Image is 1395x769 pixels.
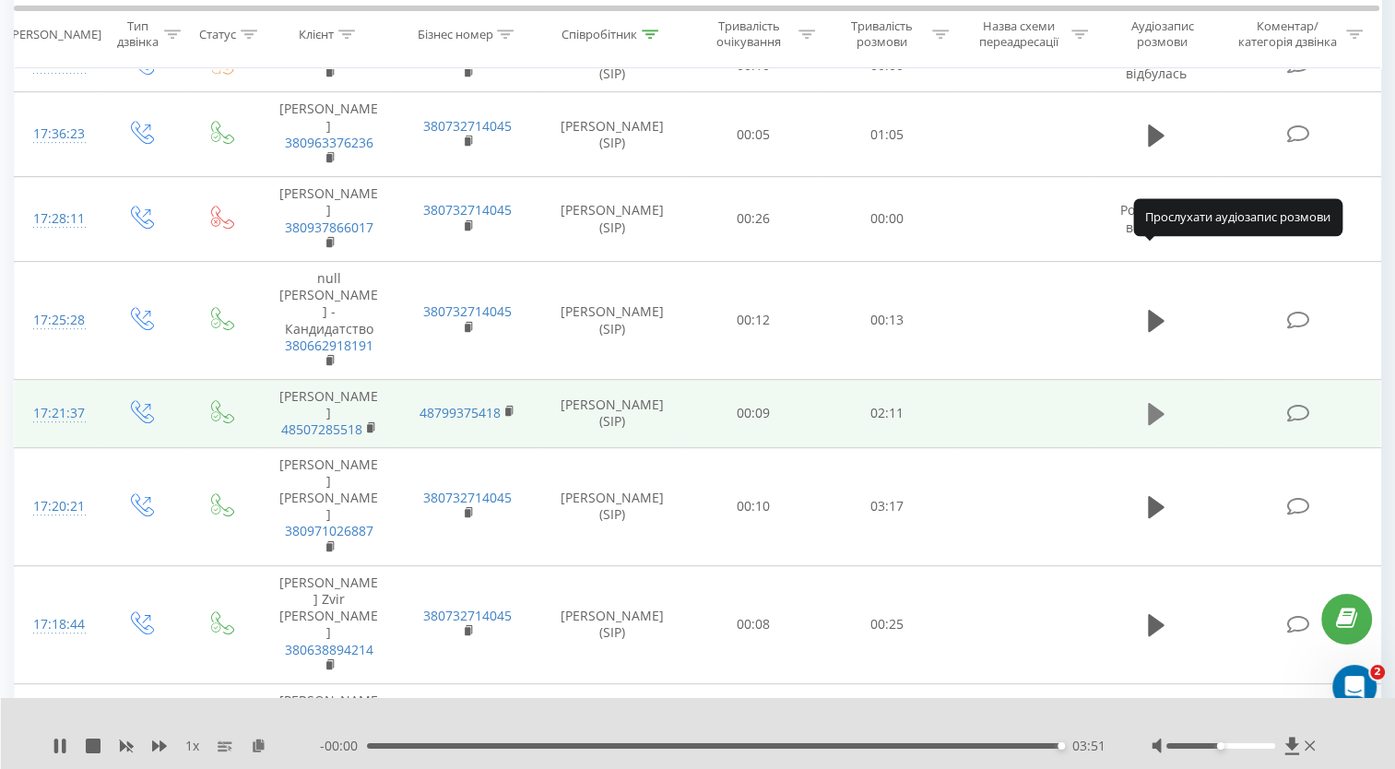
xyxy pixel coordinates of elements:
td: 00:05 [687,92,821,177]
a: 380732714045 [423,302,512,320]
td: [PERSON_NAME] (SIP) [538,683,687,768]
div: [PERSON_NAME] [8,27,101,42]
div: Аудіозапис розмови [1109,19,1216,51]
a: 48507285518 [281,420,362,438]
span: - 00:00 [320,737,367,755]
span: 1 x [185,737,199,755]
td: [PERSON_NAME] (SIP) [538,92,687,177]
div: Коментар/категорія дзвінка [1234,19,1342,51]
span: Розмова не відбулась [1120,201,1192,235]
div: Тривалість очікування [703,19,795,51]
td: 00:09 [687,380,821,448]
a: 380963376236 [285,134,373,151]
div: 17:25:28 [33,302,81,338]
div: 17:18:44 [33,607,81,643]
div: Співробітник [562,27,637,42]
div: Accessibility label [1217,742,1224,750]
a: 380937866017 [285,219,373,236]
a: 380732714045 [423,607,512,624]
iframe: Intercom live chat [1332,665,1377,709]
td: [PERSON_NAME] [260,683,398,768]
div: Тривалість розмови [836,19,928,51]
td: [PERSON_NAME] (SIP) [538,565,687,683]
div: Бізнес номер [417,27,492,42]
td: [PERSON_NAME] Zvir [PERSON_NAME] [260,565,398,683]
a: 380732714045 [423,201,512,219]
td: [PERSON_NAME] (SIP) [538,261,687,379]
div: Прослухати аудіозапис розмови [1133,199,1342,236]
div: Accessibility label [1058,742,1065,750]
div: 17:21:37 [33,396,81,432]
div: 17:28:11 [33,201,81,237]
a: 380732714045 [423,117,512,135]
div: Клієнт [299,27,334,42]
td: 00:10 [687,447,821,565]
a: 380662918191 [285,337,373,354]
span: 03:51 [1072,737,1105,755]
td: 00:00 [820,177,953,262]
div: 17:20:21 [33,489,81,525]
span: Розмова не відбулась [1120,48,1192,82]
div: Тип дзвінка [116,19,160,51]
a: 380971026887 [285,522,373,539]
div: Статус [199,27,236,42]
td: 02:11 [820,380,953,448]
a: 48799375418 [420,404,501,421]
td: 00:26 [687,177,821,262]
td: [PERSON_NAME] (SIP) [538,380,687,448]
a: 380638894214 [285,641,373,658]
td: 03:17 [820,447,953,565]
td: 00:12 [687,683,821,768]
div: 17:36:23 [33,116,81,152]
td: [PERSON_NAME] (SIP) [538,447,687,565]
span: 2 [1370,665,1385,680]
a: 380732714045 [423,489,512,506]
td: [PERSON_NAME] [260,380,398,448]
td: 00:13 [820,261,953,379]
td: 00:25 [820,565,953,683]
td: 00:12 [687,261,821,379]
td: 01:05 [820,92,953,177]
td: [PERSON_NAME] [260,177,398,262]
td: null [PERSON_NAME] - Кандидатство [260,261,398,379]
td: 00:54 [820,683,953,768]
div: Назва схеми переадресації [970,19,1067,51]
td: [PERSON_NAME] [PERSON_NAME] [260,447,398,565]
td: [PERSON_NAME] [260,92,398,177]
td: 00:08 [687,565,821,683]
td: [PERSON_NAME] (SIP) [538,177,687,262]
